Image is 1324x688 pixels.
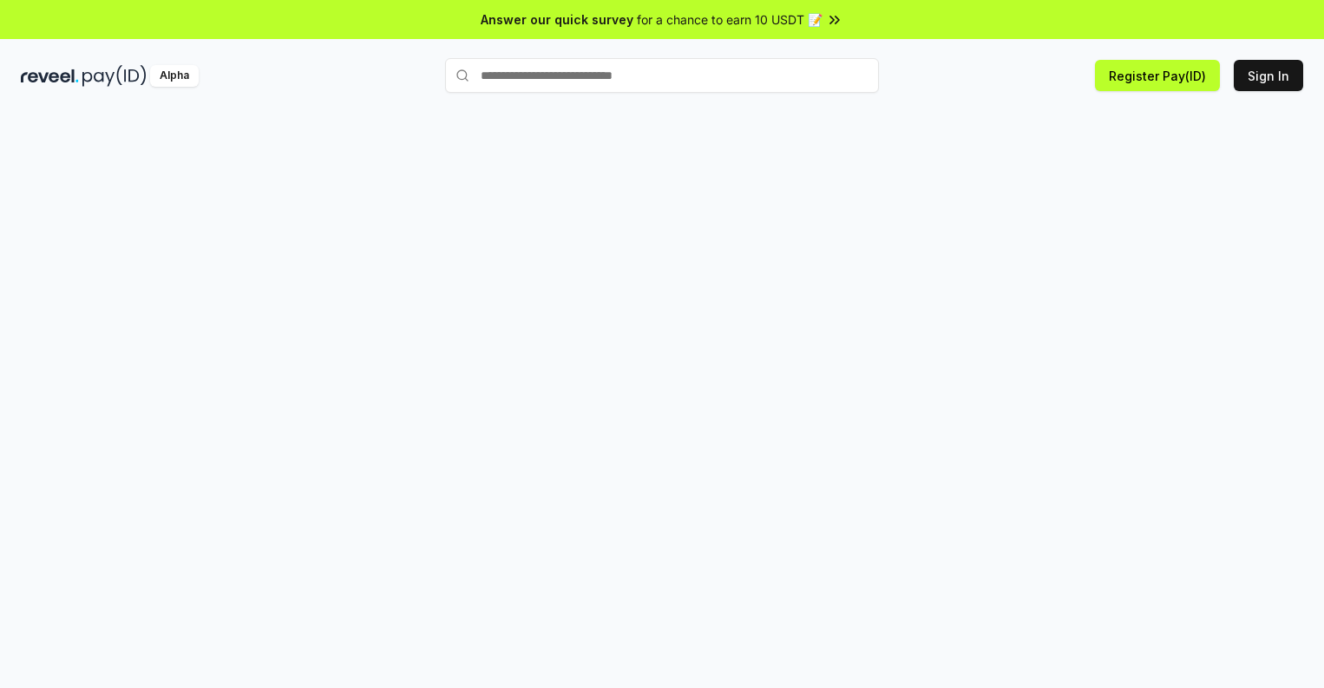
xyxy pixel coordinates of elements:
[21,65,79,87] img: reveel_dark
[150,65,199,87] div: Alpha
[1234,60,1303,91] button: Sign In
[1095,60,1220,91] button: Register Pay(ID)
[481,10,633,29] span: Answer our quick survey
[637,10,823,29] span: for a chance to earn 10 USDT 📝
[82,65,147,87] img: pay_id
